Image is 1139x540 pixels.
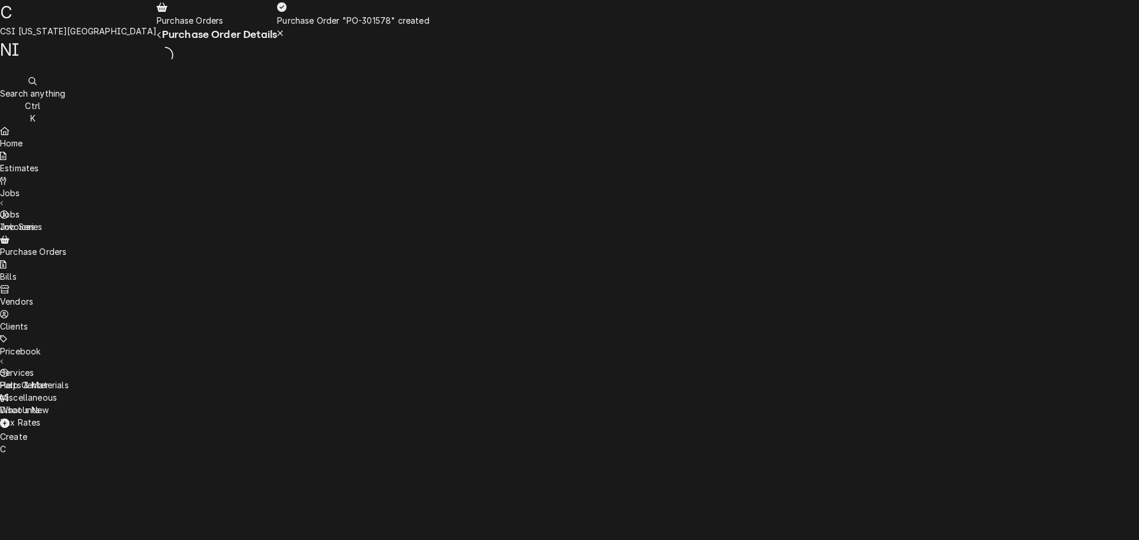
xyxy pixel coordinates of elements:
[157,45,173,65] span: Loading...
[162,28,278,40] span: Purchase Order Details
[30,113,36,123] span: K
[157,15,223,25] span: Purchase Orders
[25,101,40,111] span: Ctrl
[157,28,162,41] button: Navigate back
[277,14,429,27] div: Purchase Order "PO-301578" created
